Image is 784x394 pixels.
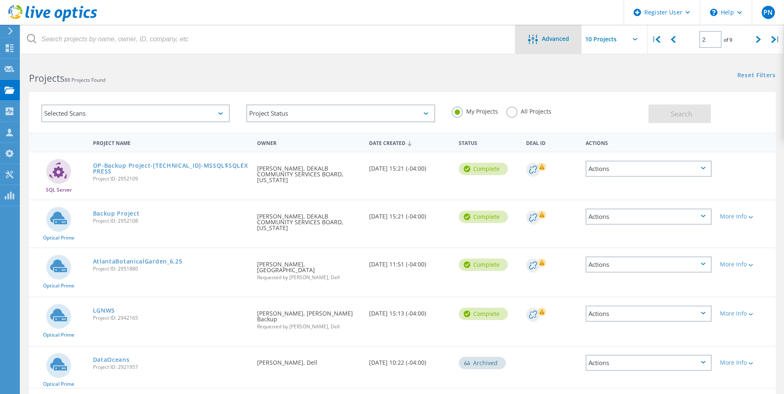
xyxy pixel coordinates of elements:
span: of 9 [724,36,732,43]
input: Search projects by name, owner, ID, company, etc [21,25,516,54]
div: Complete [459,259,508,271]
span: Search [671,109,692,119]
div: Complete [459,308,508,320]
a: LGNWS [93,308,115,313]
div: | [648,25,665,54]
span: Optical Prime [43,332,74,337]
div: [PERSON_NAME], Dell [253,347,365,374]
div: [DATE] 15:13 (-04:00) [365,297,455,325]
div: Actions [586,256,712,273]
span: Requested by [PERSON_NAME], Dell [257,275,361,280]
span: Requested by [PERSON_NAME], Dell [257,324,361,329]
span: Project ID: 2942165 [93,316,249,320]
span: Project ID: 2952108 [93,218,249,223]
div: More Info [720,214,772,219]
svg: \n [710,9,717,16]
span: Advanced [542,36,569,42]
span: Project ID: 2921957 [93,365,249,370]
span: SQL Server [46,188,72,192]
span: Optical Prime [43,235,74,240]
label: All Projects [506,107,551,114]
div: Deal Id [522,135,582,150]
div: More Info [720,261,772,267]
div: Selected Scans [41,104,230,122]
div: Actions [586,161,712,177]
span: 88 Projects Found [64,76,105,83]
button: Search [648,104,711,123]
div: More Info [720,360,772,366]
span: Project ID: 2951880 [93,266,249,271]
div: Actions [586,355,712,371]
div: [PERSON_NAME], DEKALB COMMUNITY SERVICES BOARD, [US_STATE] [253,152,365,191]
span: Project ID: 2952109 [93,176,249,181]
a: OP-Backup Project-[TECHNICAL_ID]-MSSQL$SQLEXPRESS [93,163,249,174]
div: [DATE] 11:51 (-04:00) [365,248,455,275]
label: My Projects [452,107,498,114]
div: [PERSON_NAME], DEKALB COMMUNITY SERVICES BOARD, [US_STATE] [253,200,365,239]
div: More Info [720,311,772,316]
div: | [767,25,784,54]
div: [PERSON_NAME], [PERSON_NAME] Backup [253,297,365,337]
div: Complete [459,211,508,223]
div: Status [455,135,522,150]
span: Optical Prime [43,382,74,387]
div: Project Name [89,135,253,150]
a: Live Optics Dashboard [8,17,97,23]
a: DataOceans [93,357,130,363]
a: AtlantaBotanicalGarden_6.25 [93,259,183,264]
div: Complete [459,163,508,175]
div: Actions [586,306,712,322]
a: Reset Filters [737,72,776,79]
span: Optical Prime [43,283,74,288]
div: Actions [581,135,716,150]
div: Project Status [246,104,435,122]
div: [DATE] 15:21 (-04:00) [365,200,455,228]
div: [PERSON_NAME], [GEOGRAPHIC_DATA] [253,248,365,288]
div: Owner [253,135,365,150]
div: [DATE] 15:21 (-04:00) [365,152,455,180]
div: Archived [459,357,506,369]
span: PN [763,9,773,16]
div: Actions [586,209,712,225]
a: Backup Project [93,211,140,216]
div: [DATE] 10:22 (-04:00) [365,347,455,374]
div: Date Created [365,135,455,150]
b: Projects [29,71,64,85]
